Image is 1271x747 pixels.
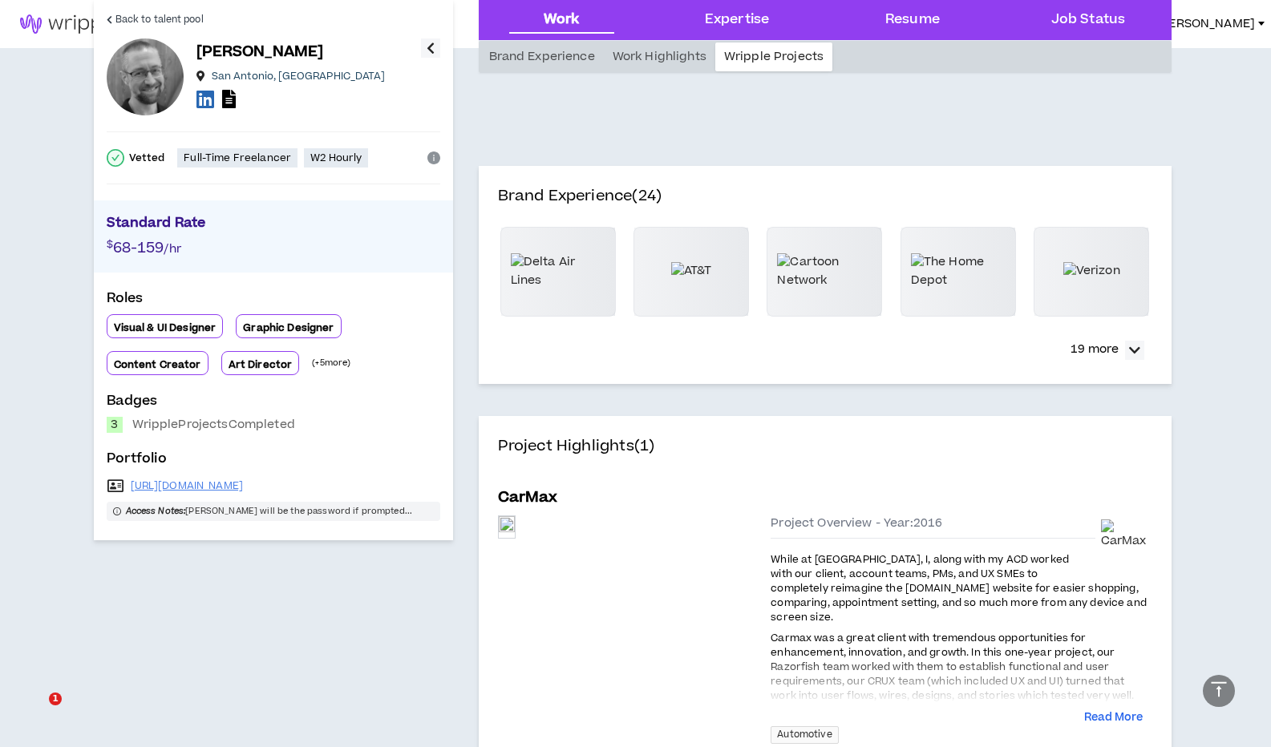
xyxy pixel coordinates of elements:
div: Wripple Projects [715,42,832,71]
iframe: Intercom live chat [16,692,55,731]
img: The Home Depot [911,253,1006,289]
p: Badges [107,391,440,417]
span: While at [GEOGRAPHIC_DATA], I, along with my ACD worked with our client, account teams, PMs, and ... [771,552,1147,624]
span: $ [107,237,113,252]
div: Expertise [705,10,769,30]
a: [URL][DOMAIN_NAME] [131,479,244,492]
p: Roles [107,289,440,314]
p: (+ 5 more) [312,357,350,369]
p: Portfolio [107,449,440,474]
p: Visual & UI Designer [114,321,217,334]
div: Job Status [1051,10,1125,30]
p: W2 Hourly [310,151,362,164]
img: AT&T [671,262,712,280]
div: Resume [885,10,940,30]
span: /hr [164,240,180,257]
span: info-circle [427,151,440,164]
img: CarMax [1101,519,1152,550]
span: [PERSON_NAME] will be the password if prompted... [126,505,413,518]
p: Art Director [229,358,293,371]
button: Read More [1084,710,1143,726]
span: Project Overview - Year: 2016 [771,515,942,531]
p: Graphic Designer [243,321,334,334]
span: [PERSON_NAME] [1156,15,1255,33]
p: Full-Time Freelancer [184,151,291,164]
span: 1 [49,692,62,705]
img: Cartoon Network [777,253,872,289]
span: steverino will be the password if prompted... [107,502,440,521]
h4: Project Highlights (1) [498,435,1152,477]
p: Wripple Projects Completed [132,417,295,433]
i: Access Notes: [126,505,186,517]
span: 68-159 [113,237,164,259]
div: Joseph W. [107,38,184,115]
p: Vetted [129,151,165,164]
img: Verizon [1063,262,1120,280]
div: Brand Experience [480,42,604,71]
button: 19 more [1063,336,1152,365]
p: San Antonio , [GEOGRAPHIC_DATA] [212,70,385,83]
span: Back to talent pool [115,12,204,27]
p: [PERSON_NAME] [196,41,324,63]
p: 19 more [1071,341,1119,358]
p: Content Creator [114,358,201,371]
div: 3 [107,417,123,433]
div: Work [544,10,580,30]
span: vertical-align-top [1209,680,1228,699]
div: Work Highlights [604,42,715,71]
h4: Brand Experience (24) [498,185,1152,227]
span: check-circle [107,149,124,167]
p: Standard Rate [107,213,440,237]
span: Carmax was a great client with tremendous opportunities for enhancement, innovation, and growth. ... [771,631,1134,703]
img: Delta Air Lines [511,253,605,289]
span: Automotive [771,726,838,744]
h5: CarMax [498,487,558,509]
span: info-circle [113,507,121,515]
